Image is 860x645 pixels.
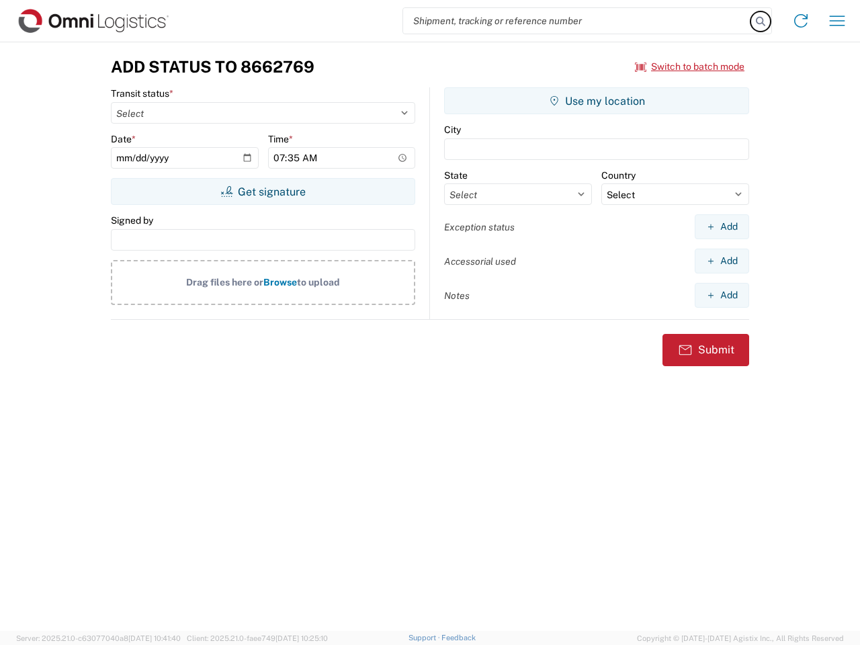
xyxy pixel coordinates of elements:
[695,283,749,308] button: Add
[444,290,470,302] label: Notes
[662,334,749,366] button: Submit
[444,169,468,181] label: State
[187,634,328,642] span: Client: 2025.21.0-faee749
[695,249,749,273] button: Add
[111,214,153,226] label: Signed by
[403,8,751,34] input: Shipment, tracking or reference number
[444,255,516,267] label: Accessorial used
[111,87,173,99] label: Transit status
[275,634,328,642] span: [DATE] 10:25:10
[444,124,461,136] label: City
[263,277,297,288] span: Browse
[444,221,515,233] label: Exception status
[637,632,844,644] span: Copyright © [DATE]-[DATE] Agistix Inc., All Rights Reserved
[601,169,636,181] label: Country
[128,634,181,642] span: [DATE] 10:41:40
[441,634,476,642] a: Feedback
[268,133,293,145] label: Time
[635,56,744,78] button: Switch to batch mode
[16,634,181,642] span: Server: 2025.21.0-c63077040a8
[297,277,340,288] span: to upload
[111,178,415,205] button: Get signature
[444,87,749,114] button: Use my location
[111,133,136,145] label: Date
[186,277,263,288] span: Drag files here or
[111,57,314,77] h3: Add Status to 8662769
[695,214,749,239] button: Add
[408,634,442,642] a: Support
